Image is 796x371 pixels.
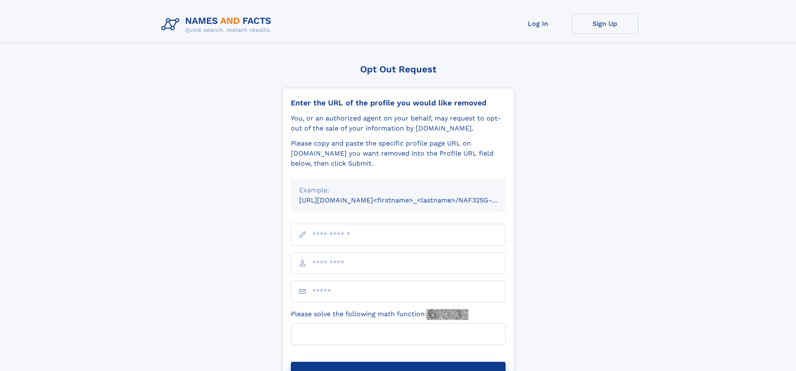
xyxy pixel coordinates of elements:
[505,13,572,34] a: Log In
[299,185,497,195] div: Example:
[291,98,506,107] div: Enter the URL of the profile you would like removed
[291,113,506,133] div: You, or an authorized agent on your behalf, may request to opt-out of the sale of your informatio...
[291,309,468,320] label: Please solve the following math function:
[158,13,278,36] img: Logo Names and Facts
[282,64,514,74] div: Opt Out Request
[572,13,638,34] a: Sign Up
[299,196,521,204] small: [URL][DOMAIN_NAME]<firstname>_<lastname>/NAF325G-xxxxxxxx
[291,138,506,169] div: Please copy and paste the specific profile page URL on [DOMAIN_NAME] you want removed into the Pr...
